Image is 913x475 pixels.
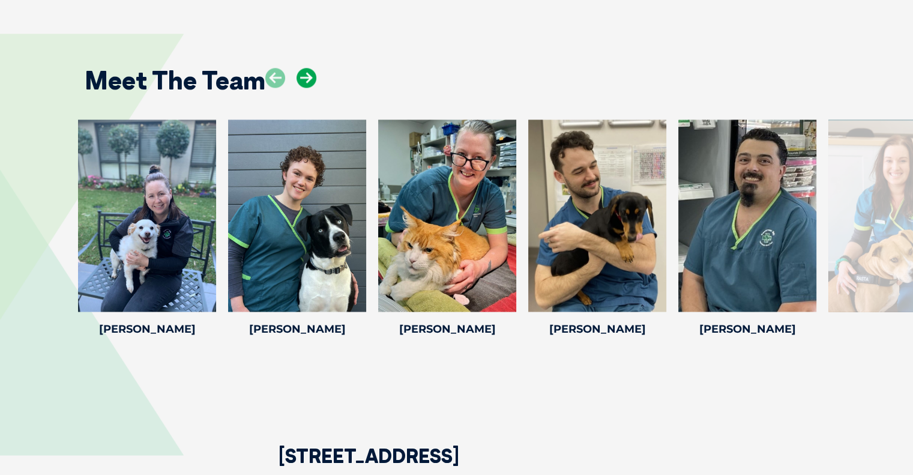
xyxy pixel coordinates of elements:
[678,324,816,334] h4: [PERSON_NAME]
[78,324,216,334] h4: [PERSON_NAME]
[85,68,265,93] h2: Meet The Team
[528,324,666,334] h4: [PERSON_NAME]
[228,324,366,334] h4: [PERSON_NAME]
[378,324,516,334] h4: [PERSON_NAME]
